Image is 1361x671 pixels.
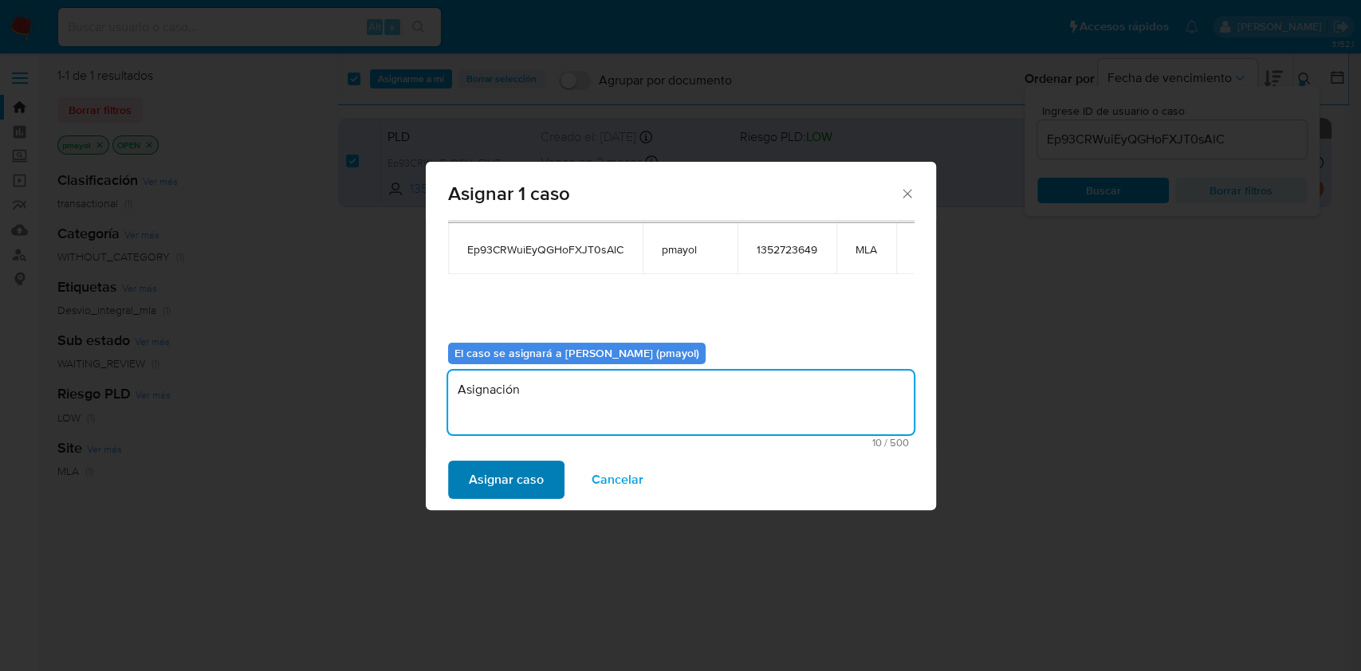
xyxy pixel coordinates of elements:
span: MLA [856,242,877,257]
b: El caso se asignará a [PERSON_NAME] (pmayol) [454,345,699,361]
textarea: Asignación [448,371,914,434]
div: assign-modal [426,162,936,510]
span: Asignar caso [469,462,544,497]
span: 1352723649 [757,242,817,257]
button: Cerrar ventana [899,186,914,200]
span: Máximo 500 caracteres [453,438,909,448]
span: pmayol [662,242,718,257]
span: Asignar 1 caso [448,184,900,203]
button: Asignar caso [448,461,564,499]
span: Ep93CRWuiEyQGHoFXJT0sAlC [467,242,623,257]
button: Cancelar [571,461,664,499]
span: Cancelar [592,462,643,497]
